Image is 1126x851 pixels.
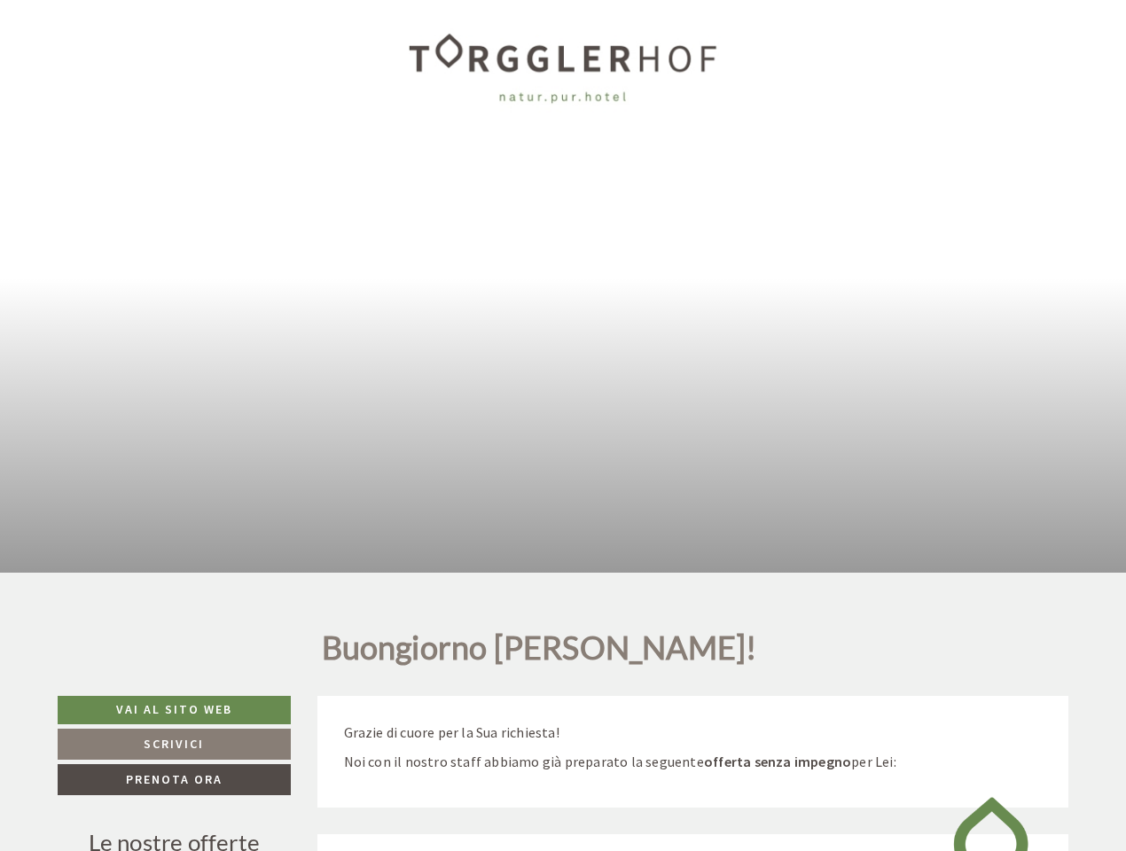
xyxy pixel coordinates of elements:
a: Scrivici [58,729,291,760]
strong: offerta senza impegno [704,753,851,770]
h1: Buongiorno [PERSON_NAME]! [322,630,757,675]
a: Vai al sito web [58,696,291,724]
p: Noi con il nostro staff abbiamo già preparato la seguente per Lei: [344,752,1043,772]
a: Prenota ora [58,764,291,795]
p: Grazie di cuore per la Sua richiesta! [344,722,1043,743]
